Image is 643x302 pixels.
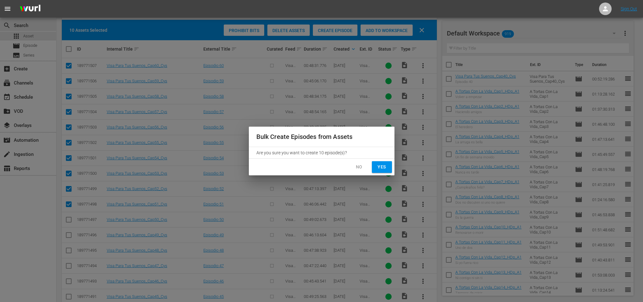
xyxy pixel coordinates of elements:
[15,2,45,16] img: ans4CAIJ8jUAAAAAAAAAAAAAAAAAAAAAAAAgQb4GAAAAAAAAAAAAAAAAAAAAAAAAJMjXAAAAAAAAAAAAAAAAAAAAAAAAgAT5G...
[4,5,11,13] span: menu
[349,161,369,173] button: No
[256,132,387,142] h2: Bulk Create Episodes from Assets
[621,6,637,11] a: Sign Out
[354,163,364,171] span: No
[249,147,394,158] div: Are you sure you want to create 10 episode(s)?
[377,163,387,171] span: Yes
[372,161,392,173] button: Yes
